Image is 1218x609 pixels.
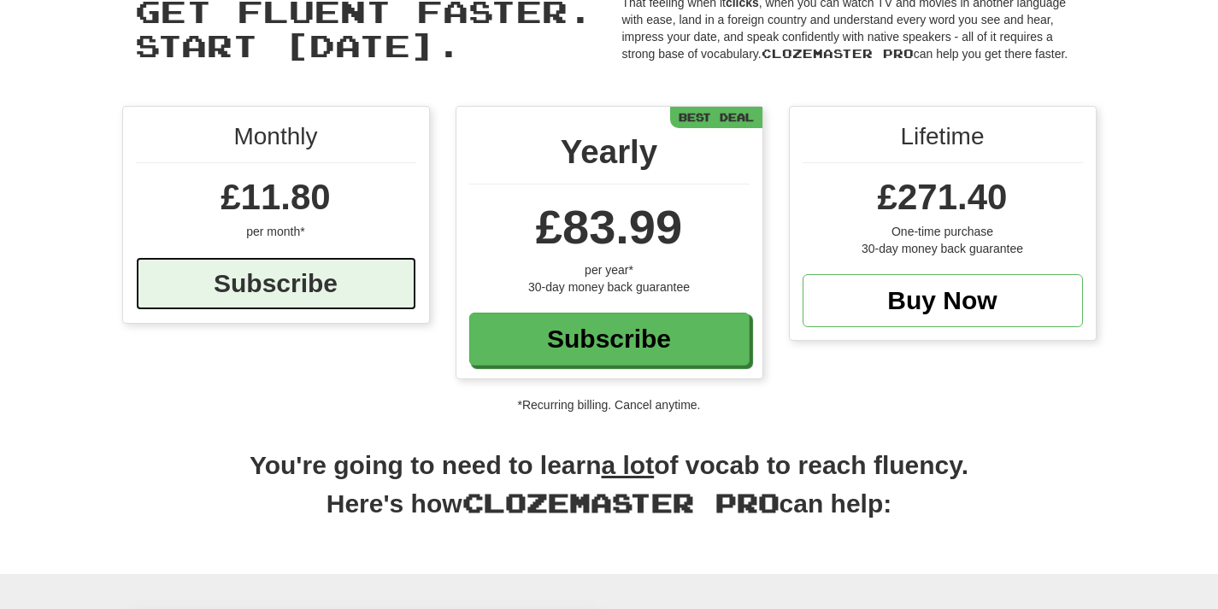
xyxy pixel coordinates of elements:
div: Yearly [469,128,750,184]
span: Clozemaster Pro [462,487,780,518]
span: £11.80 [221,177,330,217]
div: per month* [136,223,416,240]
span: £271.40 [878,177,1008,217]
span: Clozemaster Pro [762,46,914,61]
div: Monthly [136,120,416,163]
a: Buy Now [803,274,1083,327]
div: Best Deal [670,107,762,128]
a: Subscribe [136,257,416,310]
a: Subscribe [469,313,750,366]
span: £83.99 [536,200,682,254]
div: 30-day money back guarantee [803,240,1083,257]
div: One-time purchase [803,223,1083,240]
div: Lifetime [803,120,1083,163]
u: a lot [602,451,655,479]
h2: You're going to need to learn of vocab to reach fluency. Here's how can help: [122,448,1097,540]
div: per year* [469,261,750,278]
div: 30-day money back guarantee [469,278,750,296]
